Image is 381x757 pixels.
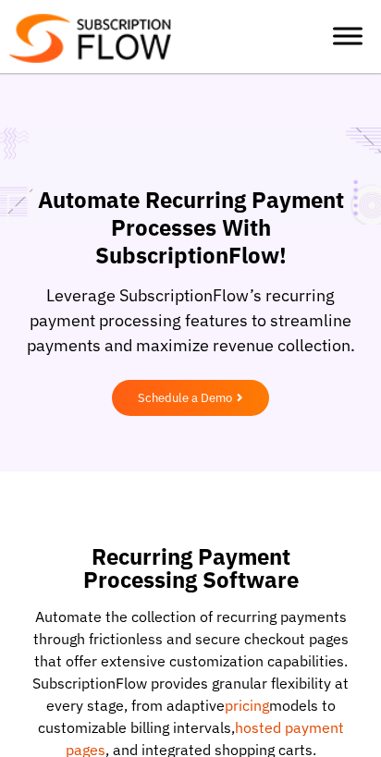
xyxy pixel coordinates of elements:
[225,696,269,714] a: pricing
[138,392,232,404] span: Schedule a Demo
[18,186,363,269] h1: Automate Recurring Payment Processes With SubscriptionFlow!
[112,380,269,416] a: Schedule a Demo
[32,545,349,592] h2: Recurring Payment Processing Software
[18,283,363,358] p: Leverage SubscriptionFlow’s recurring payment processing features to streamline payments and maxi...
